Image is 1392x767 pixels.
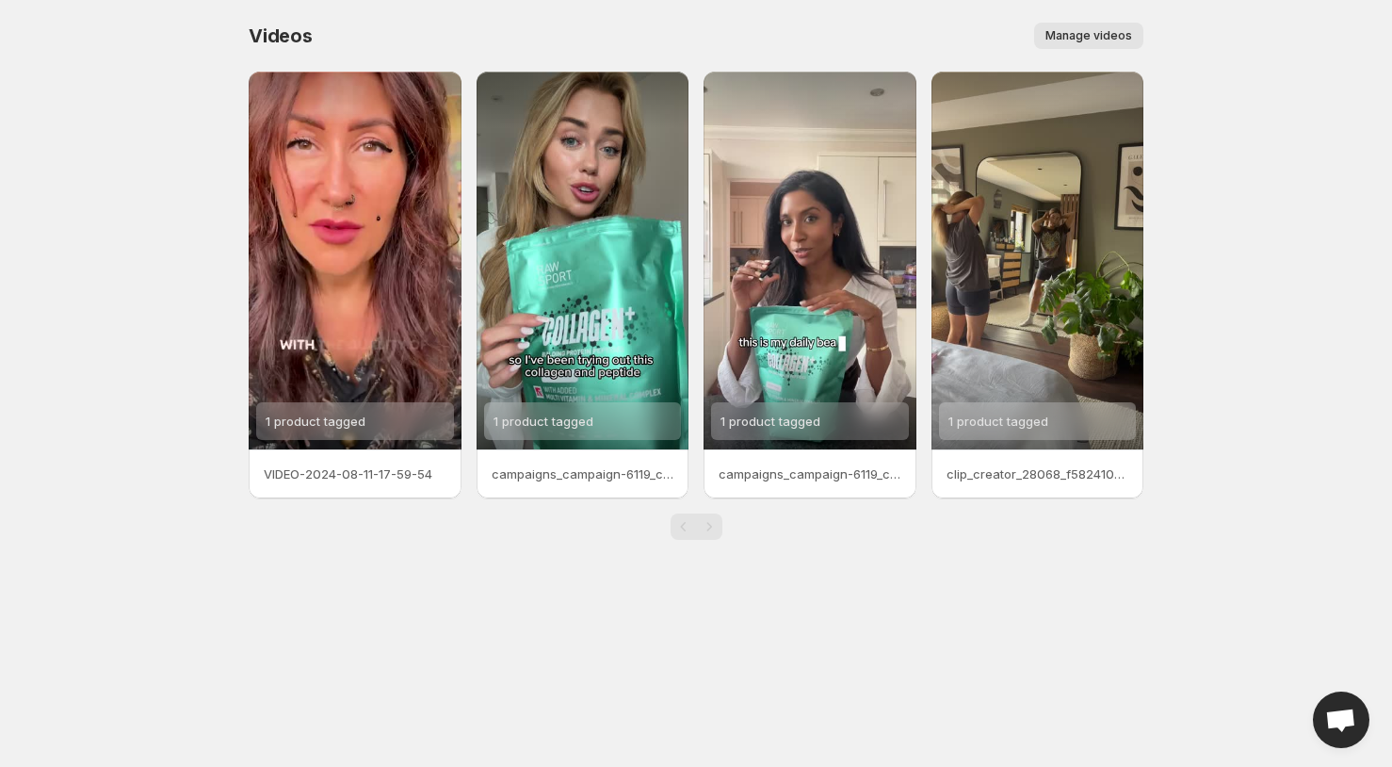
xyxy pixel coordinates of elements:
[492,465,674,483] p: campaigns_campaign-6119_clip_creator_16573_92a55a8b-2c67-4855-92b5-f76cdfcb23cf
[1034,23,1143,49] button: Manage videos
[494,414,593,429] span: 1 product tagged
[1045,28,1132,43] span: Manage videos
[671,514,722,540] nav: Pagination
[264,465,446,483] p: VIDEO-2024-08-11-17-59-54
[266,414,365,429] span: 1 product tagged
[947,465,1129,483] p: clip_creator_28068_f582410d-e525-421b-92b9-2c3654a2f5da
[720,414,820,429] span: 1 product tagged
[719,465,901,483] p: campaigns_campaign-6119_clip_creator_24910_4888ae1b-94c5-4288-9251-4f24a2136151
[948,414,1048,429] span: 1 product tagged
[249,24,313,47] span: Videos
[1313,692,1369,748] div: Open chat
